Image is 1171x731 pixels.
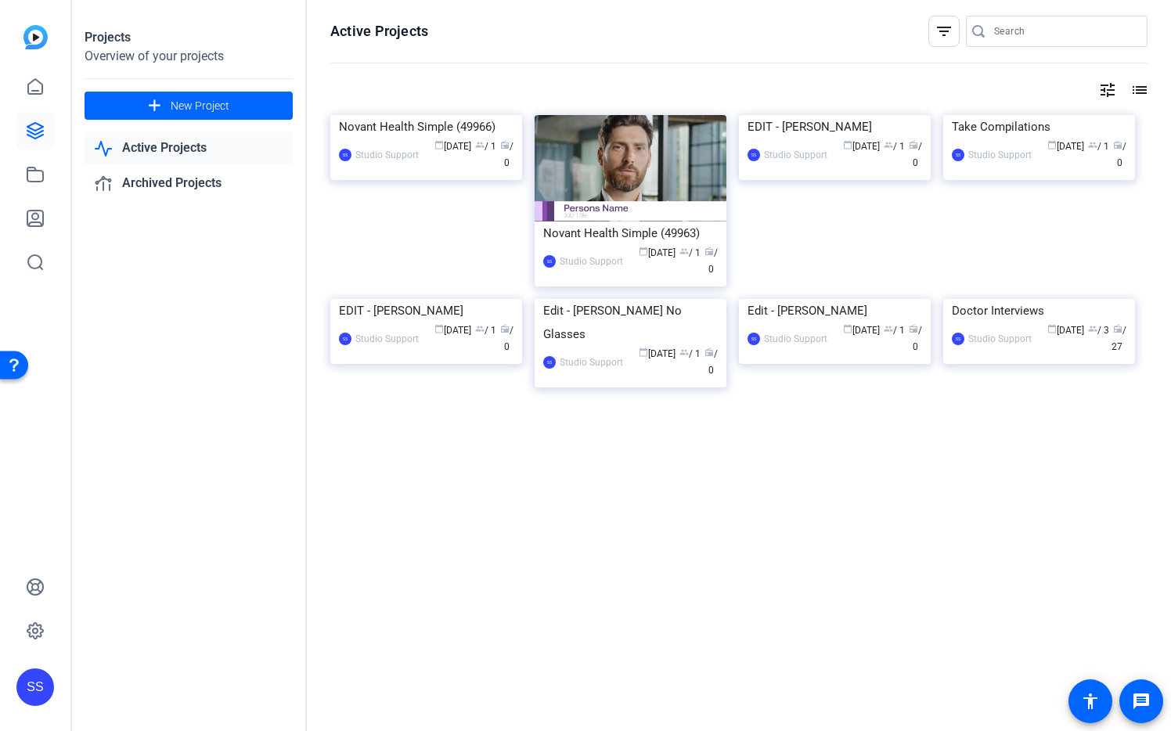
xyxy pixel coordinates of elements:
[1088,141,1109,152] span: / 1
[884,325,905,336] span: / 1
[909,141,922,168] span: / 0
[1047,325,1084,336] span: [DATE]
[884,141,905,152] span: / 1
[679,348,701,359] span: / 1
[500,140,510,149] span: radio
[1081,692,1100,711] mat-icon: accessibility
[952,115,1126,139] div: Take Compilations
[764,331,827,347] div: Studio Support
[952,333,964,345] div: SS
[85,47,293,66] div: Overview of your projects
[560,254,623,269] div: Studio Support
[909,140,918,149] span: radio
[560,355,623,370] div: Studio Support
[704,247,714,256] span: radio
[543,255,556,268] div: SS
[968,147,1032,163] div: Studio Support
[884,140,893,149] span: group
[843,325,880,336] span: [DATE]
[145,96,164,116] mat-icon: add
[639,247,676,258] span: [DATE]
[639,347,648,357] span: calendar_today
[23,25,48,49] img: blue-gradient.svg
[475,325,496,336] span: / 1
[843,140,852,149] span: calendar_today
[968,331,1032,347] div: Studio Support
[748,115,922,139] div: EDIT - [PERSON_NAME]
[339,115,513,139] div: Novant Health Simple (49966)
[85,28,293,47] div: Projects
[434,325,471,336] span: [DATE]
[355,331,419,347] div: Studio Support
[543,356,556,369] div: SS
[475,141,496,152] span: / 1
[764,147,827,163] div: Studio Support
[1112,325,1126,352] span: / 27
[1129,81,1148,99] mat-icon: list
[543,221,718,245] div: Novant Health Simple (49963)
[909,325,922,352] span: / 0
[1098,81,1117,99] mat-icon: tune
[171,98,229,114] span: New Project
[500,141,513,168] span: / 0
[935,22,953,41] mat-icon: filter_list
[1088,140,1097,149] span: group
[994,22,1135,41] input: Search
[704,347,714,357] span: radio
[679,247,689,256] span: group
[85,132,293,164] a: Active Projects
[339,299,513,322] div: EDIT - [PERSON_NAME]
[952,299,1126,322] div: Doctor Interviews
[1088,325,1109,336] span: / 3
[748,333,760,345] div: SS
[475,140,485,149] span: group
[434,141,471,152] span: [DATE]
[543,299,718,346] div: Edit - [PERSON_NAME] No Glasses
[679,247,701,258] span: / 1
[500,324,510,333] span: radio
[500,325,513,352] span: / 0
[952,149,964,161] div: SS
[704,247,718,275] span: / 0
[1047,141,1084,152] span: [DATE]
[1113,140,1122,149] span: radio
[1113,141,1126,168] span: / 0
[639,348,676,359] span: [DATE]
[679,347,689,357] span: group
[330,22,428,41] h1: Active Projects
[748,149,760,161] div: SS
[475,324,485,333] span: group
[434,324,444,333] span: calendar_today
[748,299,922,322] div: Edit - [PERSON_NAME]
[355,147,419,163] div: Studio Support
[339,333,351,345] div: SS
[909,324,918,333] span: radio
[1113,324,1122,333] span: radio
[85,167,293,200] a: Archived Projects
[884,324,893,333] span: group
[434,140,444,149] span: calendar_today
[1047,140,1057,149] span: calendar_today
[639,247,648,256] span: calendar_today
[1088,324,1097,333] span: group
[1132,692,1151,711] mat-icon: message
[843,141,880,152] span: [DATE]
[339,149,351,161] div: SS
[85,92,293,120] button: New Project
[16,668,54,706] div: SS
[1047,324,1057,333] span: calendar_today
[843,324,852,333] span: calendar_today
[704,348,718,376] span: / 0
